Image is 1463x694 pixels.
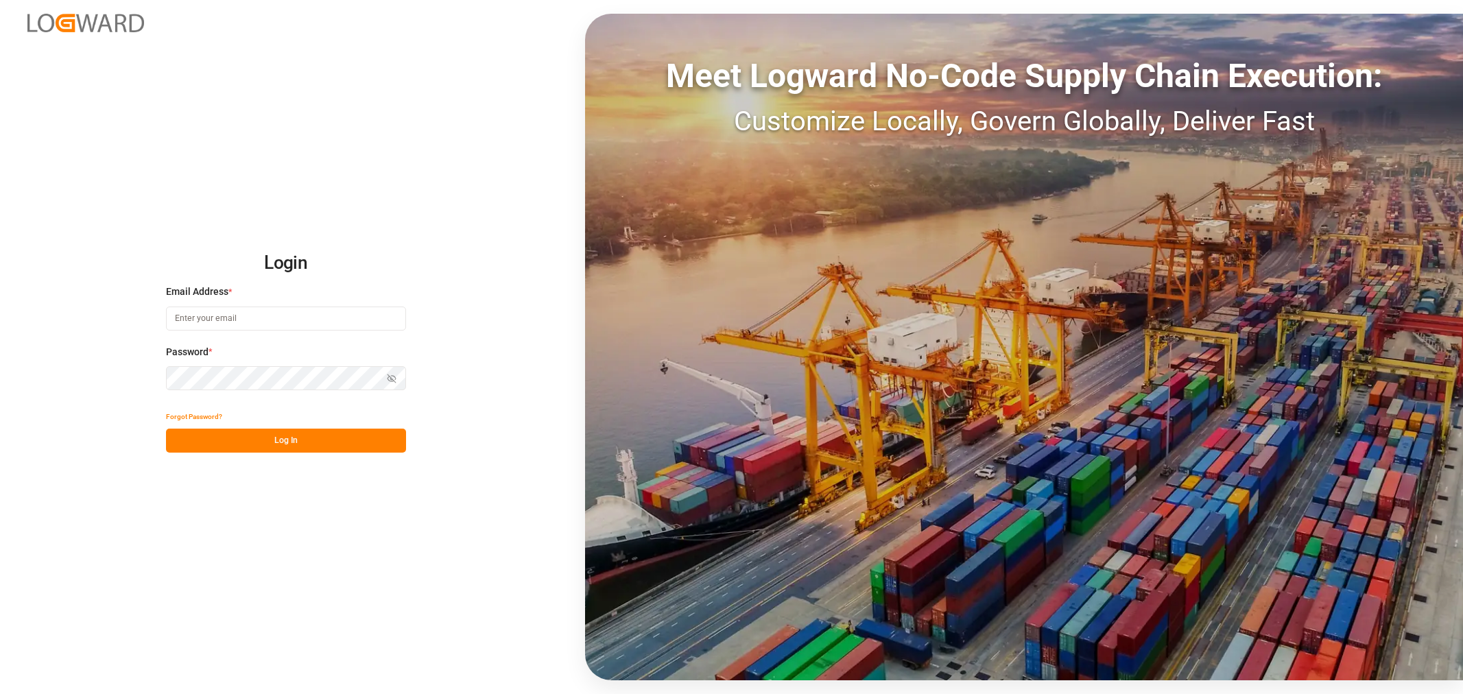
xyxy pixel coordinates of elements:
[585,51,1463,101] div: Meet Logward No-Code Supply Chain Execution:
[166,405,222,429] button: Forgot Password?
[585,101,1463,142] div: Customize Locally, Govern Globally, Deliver Fast
[166,429,406,453] button: Log In
[27,14,144,32] img: Logward_new_orange.png
[166,345,209,359] span: Password
[166,285,228,299] span: Email Address
[166,241,406,285] h2: Login
[166,307,406,331] input: Enter your email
